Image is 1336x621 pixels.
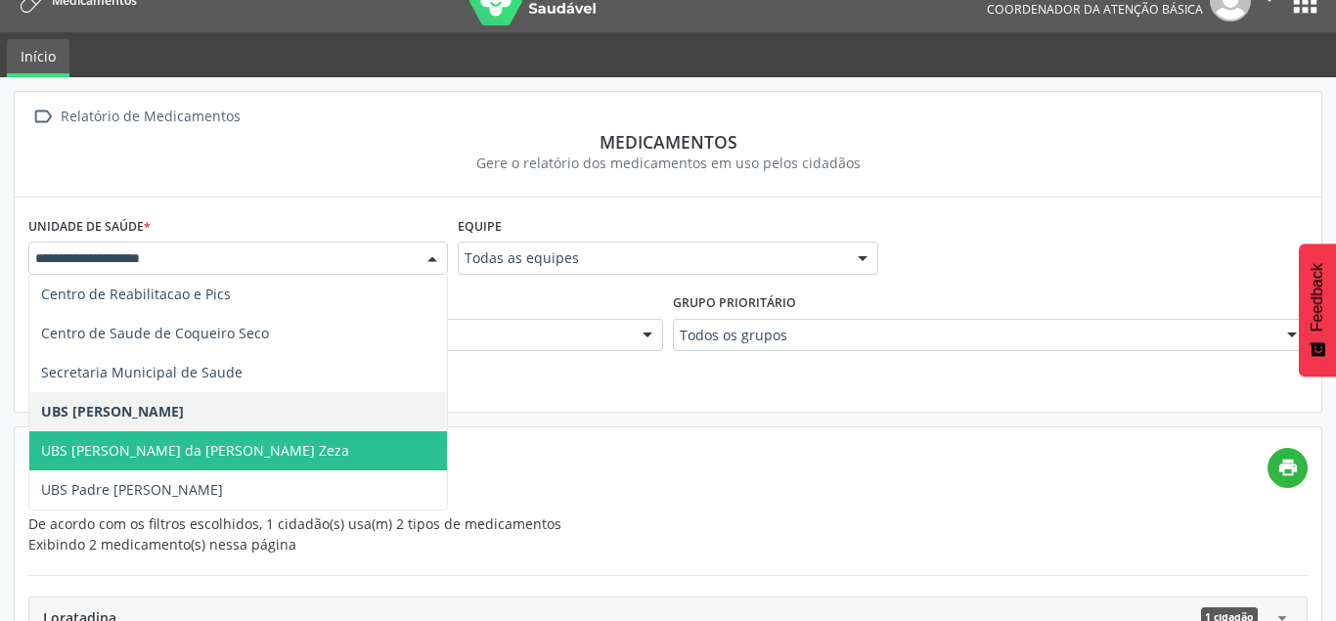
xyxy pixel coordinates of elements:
[41,285,231,303] span: Centro de Reabilitacao e Pics
[41,402,184,421] span: UBS [PERSON_NAME]
[28,211,151,242] label: Unidade de saúde
[28,103,244,131] a:  Relatório de Medicamentos
[41,441,349,460] span: UBS [PERSON_NAME] da [PERSON_NAME] Zeza
[465,248,837,268] span: Todas as equipes
[57,103,244,131] div: Relatório de Medicamentos
[41,363,243,381] span: Secretaria Municipal de Saude
[28,479,1268,500] div: Lista dos medicamentos em uso
[1268,448,1308,488] a: print
[28,131,1308,153] div: Medicamentos
[28,534,1268,554] div: Exibindo 2 medicamento(s) nessa página
[987,1,1203,18] span: Coordenador da Atenção Básica
[28,103,57,131] i: 
[28,448,1268,554] div: De acordo com os filtros escolhidos, 1 cidadão(s) usa(m) 2 tipos de medicamentos
[41,324,269,342] span: Centro de Saude de Coqueiro Seco
[41,480,223,499] span: UBS Padre [PERSON_NAME]
[1299,244,1336,377] button: Feedback - Mostrar pesquisa
[680,326,1268,345] span: Todos os grupos
[7,39,69,77] a: Início
[673,288,796,319] label: Grupo prioritário
[458,211,502,242] label: Equipe
[1309,263,1326,332] span: Feedback
[1277,457,1299,478] i: print
[28,448,1268,472] h4: Relatório de Medicamentos
[28,153,1308,173] div: Gere o relatório dos medicamentos em uso pelos cidadãos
